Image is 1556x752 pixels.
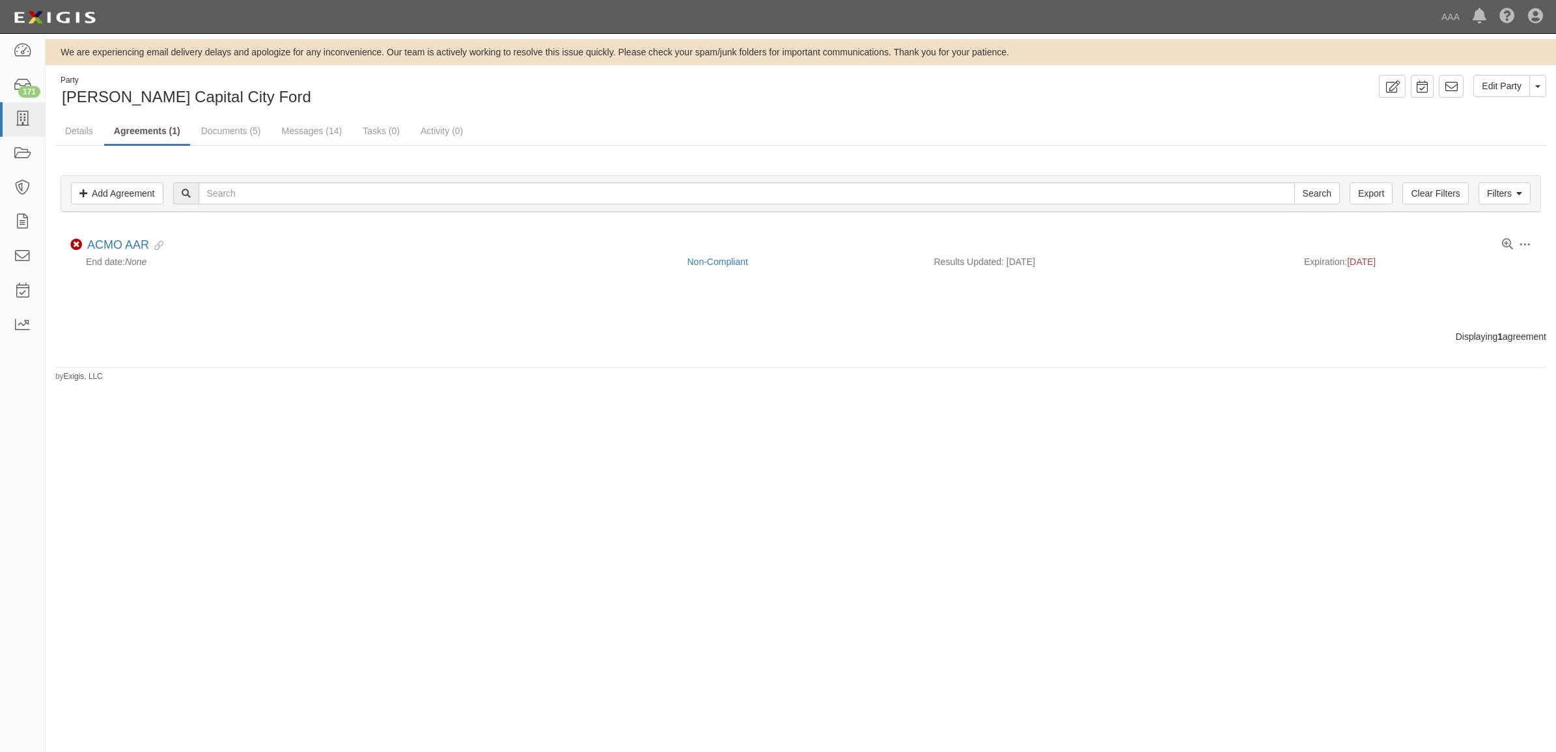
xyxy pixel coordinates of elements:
a: Exigis, LLC [64,372,103,381]
div: Displaying agreement [46,330,1556,343]
img: logo-5460c22ac91f19d4615b14bd174203de0afe785f0fc80cf4dbbc73dc1793850b.png [10,6,100,29]
small: by [55,371,103,382]
a: Documents (5) [191,118,271,144]
div: ACMO AAR [87,238,163,253]
i: Evidence Linked [149,242,163,251]
input: Search [1294,182,1340,204]
span: [DATE] [1347,257,1376,267]
em: None [125,257,146,267]
a: Tasks (0) [353,118,410,144]
div: End date: [70,255,678,268]
div: We are experiencing email delivery delays and apologize for any inconvenience. Our team is active... [46,46,1556,59]
a: Details [55,118,103,144]
div: Joe Machens Capital City Ford [55,75,791,108]
a: Non-Compliant [688,257,748,267]
input: Search [199,182,1295,204]
a: AAA [1435,4,1466,30]
a: Messages (14) [272,118,352,144]
a: View results summary [1502,239,1513,251]
a: Add Agreement [71,182,163,204]
b: 1 [1497,331,1503,342]
i: Non-Compliant [70,239,82,251]
div: Party [61,75,311,86]
span: [PERSON_NAME] Capital City Ford [62,88,311,105]
div: Results Updated: [DATE] [934,255,1285,268]
div: Expiration: [1304,255,1531,268]
a: Export [1350,182,1393,204]
i: Help Center - Complianz [1499,9,1515,25]
a: Agreements (1) [104,118,190,146]
div: 171 [18,86,40,98]
a: Filters [1479,182,1531,204]
a: Edit Party [1473,75,1530,97]
a: Activity (0) [411,118,473,144]
a: ACMO AAR [87,238,149,251]
a: Clear Filters [1402,182,1468,204]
